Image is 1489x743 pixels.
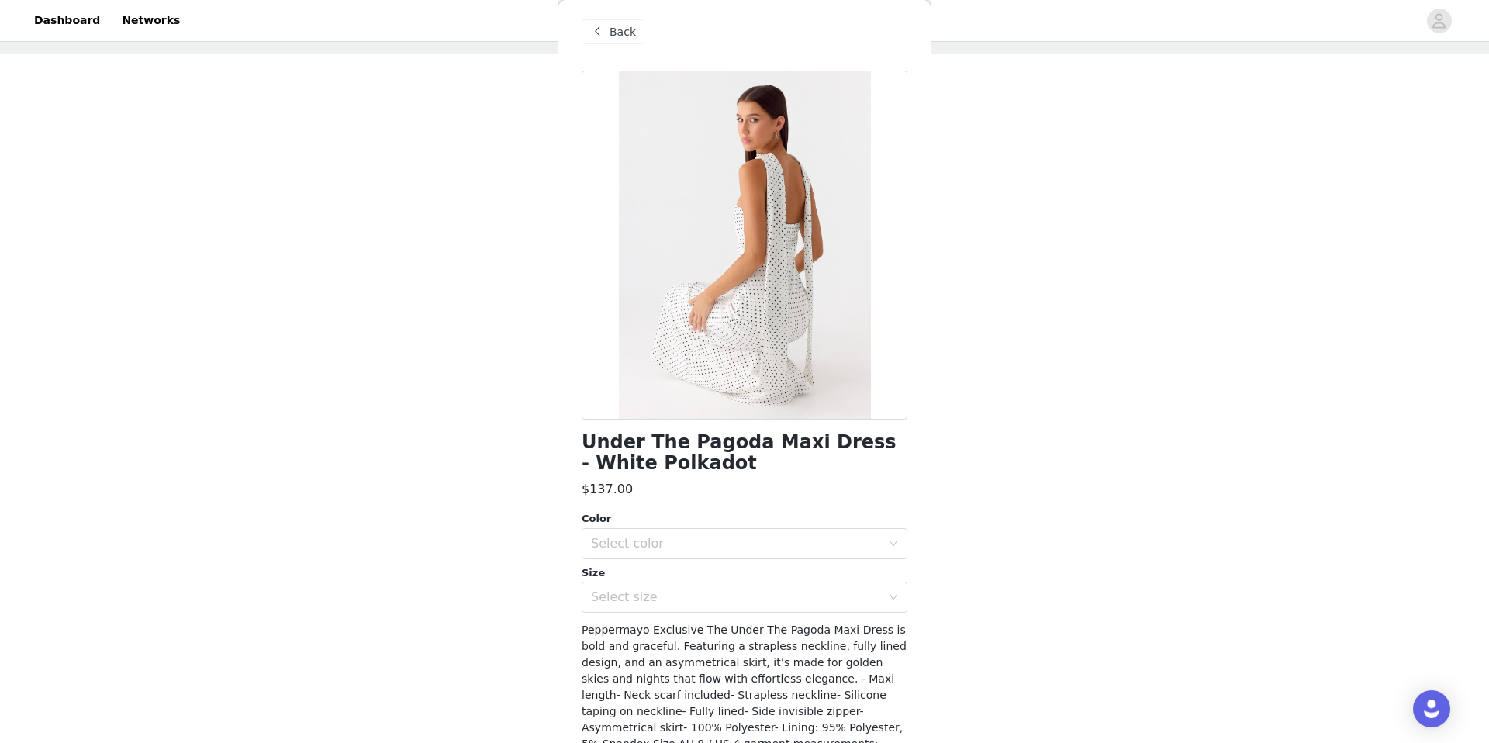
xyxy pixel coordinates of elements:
[112,3,189,38] a: Networks
[591,589,881,605] div: Select size
[1413,690,1450,727] div: Open Intercom Messenger
[582,480,633,499] h3: $137.00
[591,536,881,551] div: Select color
[889,539,898,550] i: icon: down
[25,3,109,38] a: Dashboard
[610,24,636,40] span: Back
[889,593,898,603] i: icon: down
[582,432,907,474] h1: Under The Pagoda Maxi Dress - White Polkadot
[582,565,907,581] div: Size
[582,511,907,527] div: Color
[1432,9,1446,33] div: avatar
